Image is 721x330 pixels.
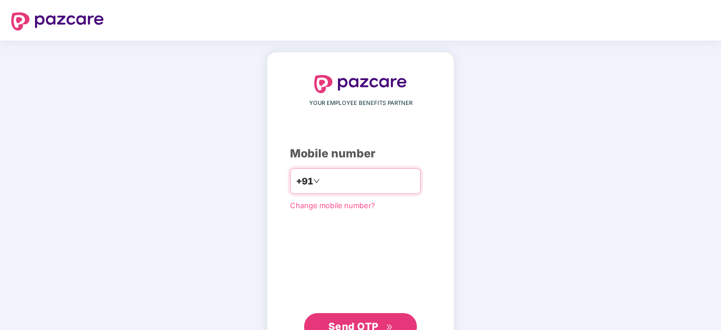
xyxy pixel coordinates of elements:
span: +91 [296,174,313,188]
a: Change mobile number? [290,201,375,210]
span: down [313,178,320,184]
div: Mobile number [290,145,431,162]
span: YOUR EMPLOYEE BENEFITS PARTNER [309,99,412,108]
img: logo [11,12,104,30]
img: logo [314,75,407,93]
